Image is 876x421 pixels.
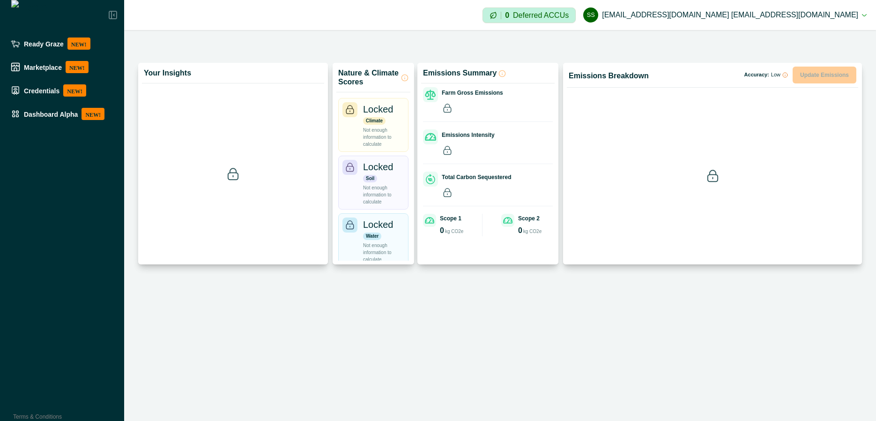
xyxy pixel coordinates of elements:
p: Not enough information to calculate [363,184,404,205]
p: Soil [363,175,377,182]
p: NEW! [82,108,104,120]
p: Scope 2 [518,214,540,223]
p: Emissions Summary [423,68,497,77]
p: Ready Graze [24,40,64,47]
span: Low [771,72,780,78]
p: Not enough information to calculate [363,127,404,148]
p: Scope 1 [440,214,461,223]
p: NEW! [63,84,86,97]
button: Update Emissions [793,67,856,83]
p: Total Carbon Sequestered [442,173,511,181]
a: Terms & Conditions [13,413,62,420]
p: NEW! [67,38,90,50]
a: CredentialsNEW! [7,81,117,100]
p: Credentials [24,87,59,94]
p: Accuracy: [744,72,788,78]
p: 0 [440,227,444,234]
p: Emissions Intensity [442,131,495,139]
p: Water [363,233,381,240]
p: Locked [363,102,393,116]
p: Deferred ACCUs [513,12,569,19]
p: Emissions Breakdown [569,71,649,80]
a: MarketplaceNEW! [7,57,117,77]
p: 0 [518,227,522,234]
p: 0 [505,12,509,19]
p: Locked [363,218,393,232]
p: Not enough information to calculate [363,242,404,263]
p: kg CO2e [523,228,542,235]
p: Nature & Climate Scores [338,68,399,86]
button: scp@agriprove.io scp@agriprove.io[EMAIL_ADDRESS][DOMAIN_NAME] [EMAIL_ADDRESS][DOMAIN_NAME] [583,4,867,26]
p: Dashboard Alpha [24,110,78,118]
p: Farm Gross Emissions [442,89,503,97]
p: Marketplace [24,63,62,71]
a: Dashboard AlphaNEW! [7,104,117,124]
p: Your Insights [144,68,191,77]
a: Ready GrazeNEW! [7,34,117,53]
p: Climate [363,117,386,125]
p: Locked [363,160,393,174]
p: kg CO2e [445,228,463,235]
p: NEW! [66,61,89,73]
